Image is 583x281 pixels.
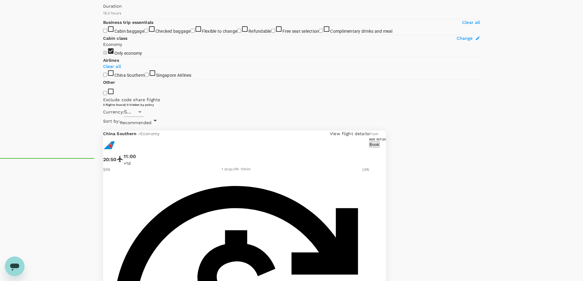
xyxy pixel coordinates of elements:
[103,79,115,85] p: Other
[103,91,107,95] input: Exclude code share flights
[103,36,128,41] strong: Cabin class
[103,166,110,172] p: SIN
[369,132,379,136] span: From
[103,156,117,163] p: 20:50
[103,29,107,33] input: Cabin baggage
[103,63,480,69] p: Clear all
[103,97,480,103] p: Exclude code share flights
[362,166,369,172] p: LYA
[136,108,144,116] button: Open
[237,29,241,33] input: Refundable
[103,118,120,124] span: Sort by :
[103,109,124,115] span: Currency :
[156,73,192,78] span: Singapore Airlines
[103,11,121,15] span: 15.0 hours
[369,142,379,147] button: Book
[103,73,107,77] input: China Southern
[103,41,480,47] p: Economy
[319,29,323,33] input: Complimentary drinks and meal
[124,153,136,160] p: 11:00
[120,120,152,125] span: Recommended
[330,29,392,34] span: Complimentary drinks and meal
[145,73,149,77] input: Singapore Airlines
[202,29,237,34] span: Flexible to change
[191,29,195,33] input: Flexible to change
[103,20,154,25] strong: Business trip essentials
[140,131,159,136] span: Economy
[124,161,130,166] span: +1d
[103,103,386,107] div: 5 flights found | 0 hidden by policy
[144,29,148,33] input: Checked baggage
[462,19,480,25] p: Clear all
[114,51,142,56] span: Only economy
[457,35,473,41] span: Change
[222,166,251,172] div: 1 stop , 14h 10min
[103,131,138,136] span: China Southern
[103,139,115,151] img: CZ
[103,3,480,9] p: Duration
[103,58,119,63] strong: Airlines
[369,137,386,141] h6: SGD 537.25
[114,29,144,34] span: Cabin baggage
[249,29,271,34] span: Refundable
[5,257,24,276] iframe: Button to launch messaging window
[282,29,319,34] span: Free seat selection
[271,29,275,33] input: Free seat selection
[330,131,369,137] p: View flight details
[103,51,107,55] input: Only economy
[155,29,191,34] span: Checked baggage
[114,73,145,78] span: China Southern
[138,131,140,136] span: -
